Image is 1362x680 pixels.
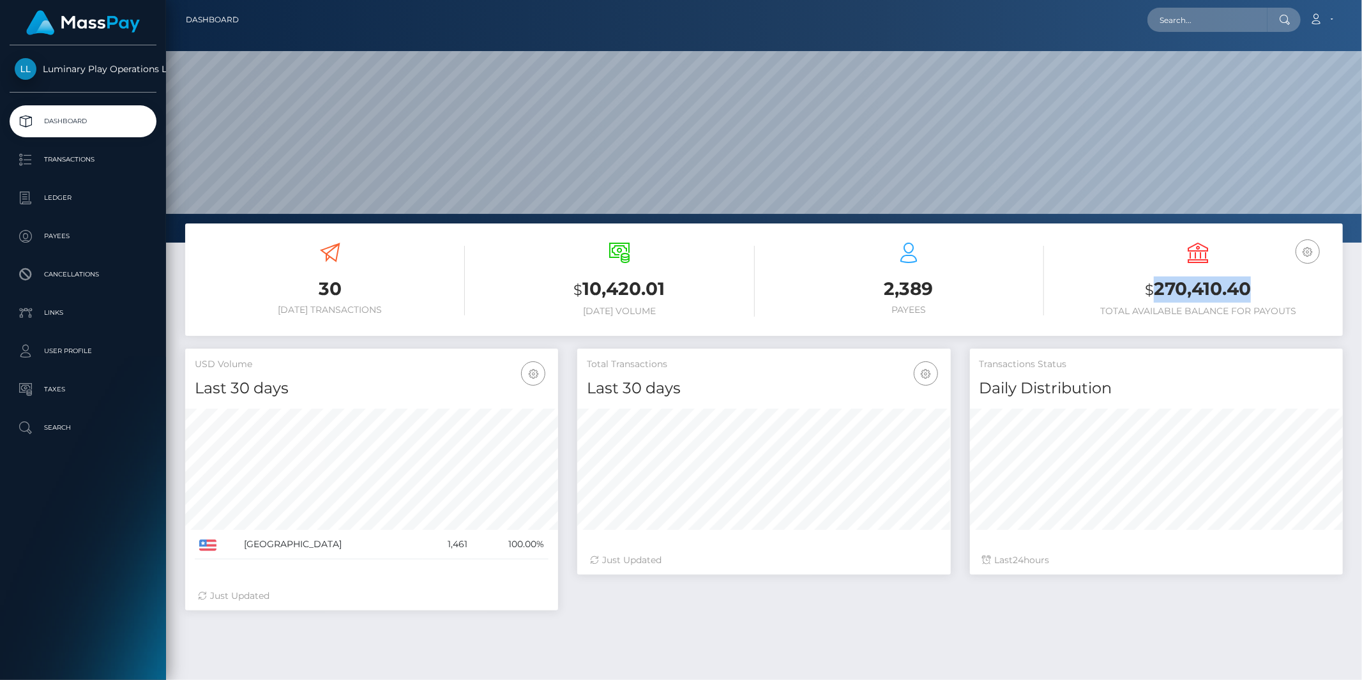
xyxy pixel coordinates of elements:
p: Search [15,418,151,437]
h4: Last 30 days [587,377,941,400]
p: Transactions [15,150,151,169]
p: Ledger [15,188,151,208]
a: Dashboard [186,6,239,33]
span: 24 [1013,554,1024,566]
h3: 30 [195,276,465,301]
small: $ [1145,281,1154,299]
a: Ledger [10,182,156,214]
span: Luminary Play Operations Limited [10,63,156,75]
h6: [DATE] Transactions [195,305,465,315]
a: Taxes [10,374,156,405]
h6: Total Available Balance for Payouts [1063,306,1333,317]
a: Transactions [10,144,156,176]
p: Links [15,303,151,322]
a: Links [10,297,156,329]
small: $ [573,281,582,299]
img: Luminary Play Operations Limited [15,58,36,80]
a: Cancellations [10,259,156,291]
td: [GEOGRAPHIC_DATA] [239,530,423,559]
h4: Last 30 days [195,377,549,400]
h6: Payees [774,305,1044,315]
h3: 2,389 [774,276,1044,301]
p: Taxes [15,380,151,399]
a: Search [10,412,156,444]
p: Dashboard [15,112,151,131]
h5: USD Volume [195,358,549,371]
td: 100.00% [472,530,549,559]
div: Last hours [983,554,1330,567]
img: US.png [199,540,216,551]
p: Cancellations [15,265,151,284]
input: Search... [1147,8,1267,32]
a: Payees [10,220,156,252]
h5: Transactions Status [980,358,1333,371]
h4: Daily Distribution [980,377,1333,400]
td: 1,461 [423,530,472,559]
div: Just Updated [198,589,545,603]
h3: 10,420.01 [484,276,754,303]
a: Dashboard [10,105,156,137]
h5: Total Transactions [587,358,941,371]
img: MassPay Logo [26,10,140,35]
p: User Profile [15,342,151,361]
div: Just Updated [590,554,937,567]
h6: [DATE] Volume [484,306,754,317]
p: Payees [15,227,151,246]
a: User Profile [10,335,156,367]
h3: 270,410.40 [1063,276,1333,303]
